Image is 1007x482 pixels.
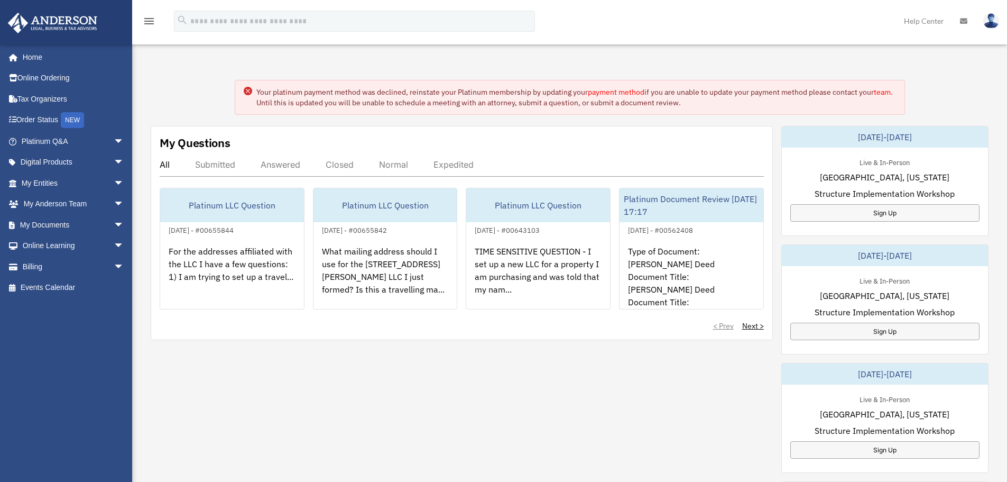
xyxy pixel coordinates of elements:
a: Platinum Q&Aarrow_drop_down [7,131,140,152]
a: My Entitiesarrow_drop_down [7,172,140,194]
a: Online Ordering [7,68,140,89]
div: Your platinum payment method was declined, reinstate your Platinum membership by updating your if... [256,87,896,108]
img: User Pic [983,13,999,29]
a: team [874,87,891,97]
div: Type of Document: [PERSON_NAME] Deed Document Title: [PERSON_NAME] Deed Document Title: [PERSON_N... [620,237,763,319]
div: Normal [379,159,408,170]
a: Sign Up [790,441,980,459]
div: My Questions [160,135,230,151]
div: [DATE] - #00562408 [620,224,701,235]
div: NEW [61,112,84,128]
div: [DATE] - #00643103 [466,224,548,235]
div: [DATE]-[DATE] [782,245,988,266]
div: Platinum LLC Question [313,188,457,222]
div: Platinum Document Review [DATE] 17:17 [620,188,763,222]
span: arrow_drop_down [114,214,135,236]
div: [DATE] - #00655844 [160,224,242,235]
a: Online Learningarrow_drop_down [7,235,140,257]
a: Events Calendar [7,277,140,298]
a: Sign Up [790,323,980,340]
span: arrow_drop_down [114,256,135,278]
i: menu [143,15,155,28]
a: Platinum LLC Question[DATE] - #00655842What mailing address should I use for the [STREET_ADDRESS]... [313,188,458,310]
a: menu [143,19,155,28]
a: Platinum LLC Question[DATE] - #00655844For the addresses affiliated with the LLC I have a few que... [160,188,304,310]
div: [DATE] - #00655842 [313,224,395,235]
div: What mailing address should I use for the [STREET_ADDRESS][PERSON_NAME] LLC I just formed? Is thi... [313,237,457,319]
span: [GEOGRAPHIC_DATA], [US_STATE] [820,289,949,302]
span: Structure Implementation Workshop [815,187,955,200]
img: Anderson Advisors Platinum Portal [5,13,100,33]
div: [DATE]-[DATE] [782,126,988,148]
div: Expedited [433,159,474,170]
a: Billingarrow_drop_down [7,256,140,277]
span: [GEOGRAPHIC_DATA], [US_STATE] [820,171,949,184]
div: TIME SENSITIVE QUESTION - I set up a new LLC for a property I am purchasing and was told that my ... [466,237,610,319]
span: arrow_drop_down [114,172,135,194]
a: Home [7,47,135,68]
a: Sign Up [790,204,980,222]
a: Tax Organizers [7,88,140,110]
a: Order StatusNEW [7,110,140,131]
a: My Anderson Teamarrow_drop_down [7,194,140,215]
i: search [177,14,188,26]
div: Submitted [195,159,235,170]
span: arrow_drop_down [114,194,135,215]
div: [DATE]-[DATE] [782,363,988,385]
div: Closed [326,159,354,170]
div: Live & In-Person [851,393,918,404]
a: Platinum LLC Question[DATE] - #00643103TIME SENSITIVE QUESTION - I set up a new LLC for a propert... [466,188,611,310]
div: Platinum LLC Question [160,188,304,222]
span: Structure Implementation Workshop [815,424,955,437]
span: [GEOGRAPHIC_DATA], [US_STATE] [820,408,949,421]
div: Live & In-Person [851,156,918,167]
span: arrow_drop_down [114,152,135,174]
a: Platinum Document Review [DATE] 17:17[DATE] - #00562408Type of Document: [PERSON_NAME] Deed Docum... [619,188,764,310]
a: My Documentsarrow_drop_down [7,214,140,235]
span: Structure Implementation Workshop [815,306,955,319]
span: arrow_drop_down [114,235,135,257]
div: For the addresses affiliated with the LLC I have a few questions: 1) I am trying to set up a trav... [160,237,304,319]
a: Digital Productsarrow_drop_down [7,152,140,173]
div: Platinum LLC Question [466,188,610,222]
a: payment method [588,87,644,97]
div: All [160,159,170,170]
span: arrow_drop_down [114,131,135,152]
div: Live & In-Person [851,275,918,286]
div: Answered [261,159,300,170]
a: Next > [742,321,764,331]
